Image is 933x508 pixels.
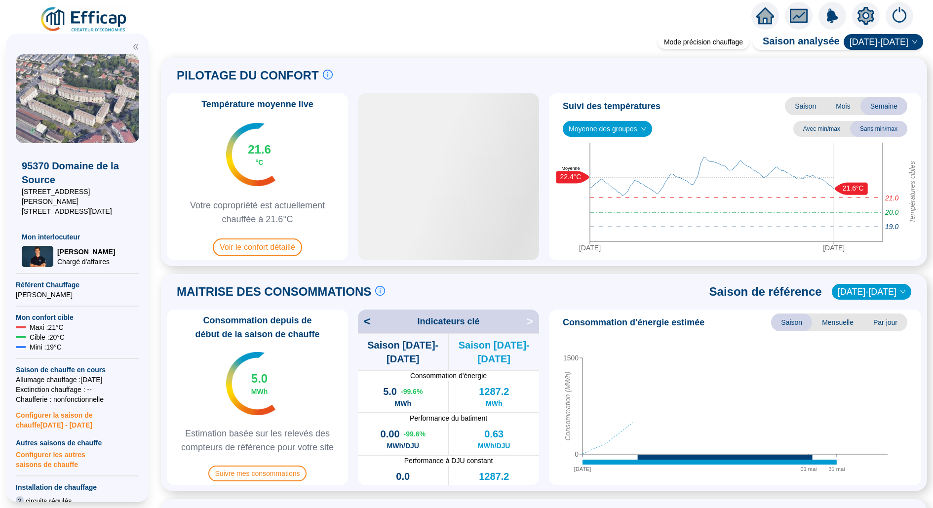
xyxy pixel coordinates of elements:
[251,371,268,387] span: 5.0
[30,332,65,342] span: Cible : 20 °C
[16,438,139,448] span: Autres saisons de chauffe
[358,456,539,466] span: Performance à DJU constant
[171,198,344,226] span: Votre copropriété est actuellement chauffée à 21.6°C
[383,385,397,398] span: 5.0
[575,450,579,458] tspan: 0
[526,313,539,329] span: >
[16,313,139,322] span: Mon confort cible
[756,7,774,25] span: home
[885,194,898,201] tspan: 21.0
[785,97,826,115] span: Saison
[16,365,139,375] span: Saison de chauffe en cours
[375,286,385,296] span: info-circle
[790,7,808,25] span: fund
[885,208,898,216] tspan: 20.0
[22,246,53,267] img: Chargé d'affaires
[709,284,822,300] span: Saison de référence
[569,121,646,136] span: Moyenne des groupes
[857,7,875,25] span: setting
[486,483,502,493] span: MWh
[16,290,139,300] span: [PERSON_NAME]
[358,313,371,329] span: <
[486,398,502,408] span: MWh
[563,354,579,362] tspan: 1500
[479,469,509,483] span: 1287.2
[195,97,319,111] span: Température moyenne live
[39,6,129,34] img: efficap energie logo
[177,68,319,83] span: PILOTAGE DU CONFORT
[323,70,333,79] span: info-circle
[658,35,749,49] div: Mode précision chauffage
[860,97,907,115] span: Semaine
[753,34,840,50] span: Saison analysée
[226,352,276,415] img: indicateur températures
[213,238,302,256] span: Voir le confort détaillé
[912,39,918,45] span: down
[16,448,139,469] span: Configurer les autres saisons de chauffe
[395,398,411,408] span: MWh
[30,342,62,352] span: Mini : 19 °C
[22,159,133,187] span: 95370 Domaine de la Source
[560,172,582,180] text: 22.4°C
[16,496,24,506] span: 2
[478,441,510,451] span: MWh/DJU
[574,466,591,472] tspan: [DATE]
[449,338,540,366] span: Saison [DATE]-[DATE]
[26,496,72,506] span: circuits régulés
[793,121,850,137] span: Avec min/max
[886,2,913,30] img: alerts
[16,280,139,290] span: Référent Chauffage
[863,313,907,331] span: Par jour
[16,375,139,385] span: Allumage chauffage : [DATE]
[358,413,539,423] span: Performance du batiment
[900,289,906,295] span: down
[177,284,371,300] span: MAITRISE DES CONSOMMATIONS
[395,483,411,493] span: MWh
[843,184,864,192] text: 21.6°C
[396,469,410,483] span: 0.0
[908,161,916,223] tspan: Températures cibles
[226,123,276,186] img: indicateur températures
[561,166,580,171] text: Moyenne
[57,247,115,257] span: [PERSON_NAME]
[22,187,133,206] span: [STREET_ADDRESS][PERSON_NAME]
[850,35,917,49] span: 2024-2025
[387,441,419,451] span: MWh/DJU
[563,99,661,113] span: Suivi des températures
[22,232,133,242] span: Mon interlocuteur
[826,97,860,115] span: Mois
[358,371,539,381] span: Consommation d'énergie
[818,2,846,30] img: alerts
[381,427,400,441] span: 0.00
[641,126,647,132] span: down
[484,427,504,441] span: 0.63
[16,394,139,404] span: Chaufferie : non fonctionnelle
[401,387,423,396] span: -99.6 %
[171,427,344,454] span: Estimation basée sur les relevés des compteurs de référence pour votre site
[256,157,264,167] span: °C
[132,43,139,50] span: double-left
[57,257,115,267] span: Chargé d'affaires
[171,313,344,341] span: Consommation depuis de début de la saison de chauffe
[22,206,133,216] span: [STREET_ADDRESS][DATE]
[579,244,601,252] tspan: [DATE]
[885,223,898,231] tspan: 19.0
[248,142,271,157] span: 21.6
[828,466,845,472] tspan: 31 mai
[417,314,479,328] span: Indicateurs clé
[564,371,572,440] tspan: Consommation (MWh)
[812,313,863,331] span: Mensuelle
[16,385,139,394] span: Exctinction chauffage : --
[404,429,426,439] span: -99.6 %
[358,338,448,366] span: Saison [DATE]-[DATE]
[251,387,268,396] span: MWh
[30,322,64,332] span: Maxi : 21 °C
[838,284,905,299] span: 2022-2023
[801,466,817,472] tspan: 01 mai
[850,121,907,137] span: Sans min/max
[771,313,812,331] span: Saison
[208,466,307,481] span: Suivre mes consommations
[479,385,509,398] span: 1287.2
[823,244,845,252] tspan: [DATE]
[16,404,139,430] span: Configurer la saison de chauffe [DATE] - [DATE]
